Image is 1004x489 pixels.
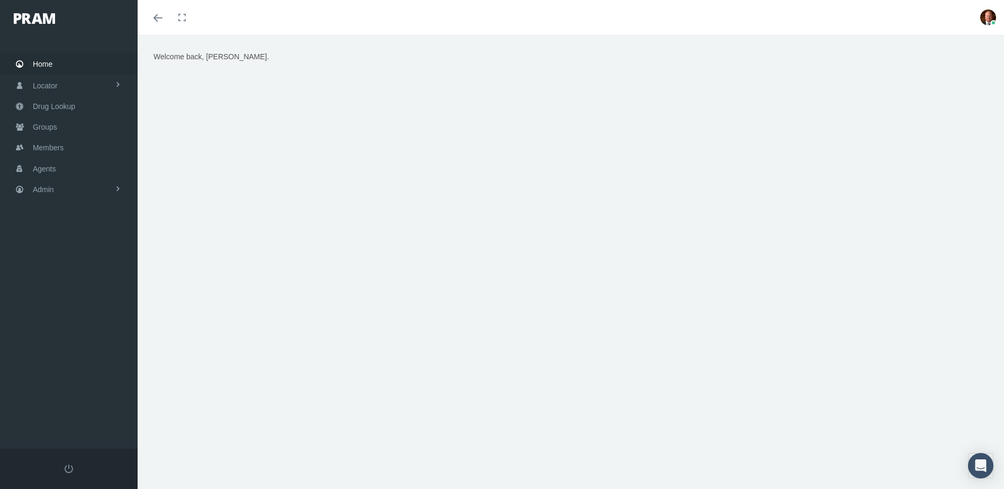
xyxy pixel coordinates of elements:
[33,117,57,137] span: Groups
[33,54,52,74] span: Home
[33,159,56,179] span: Agents
[33,76,58,96] span: Locator
[968,453,993,478] div: Open Intercom Messenger
[980,10,996,25] img: S_Profile_Picture_693.jpg
[33,96,75,116] span: Drug Lookup
[33,138,64,158] span: Members
[14,13,55,24] img: PRAM_20_x_78.png
[153,52,269,61] span: Welcome back, [PERSON_NAME].
[33,179,54,200] span: Admin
